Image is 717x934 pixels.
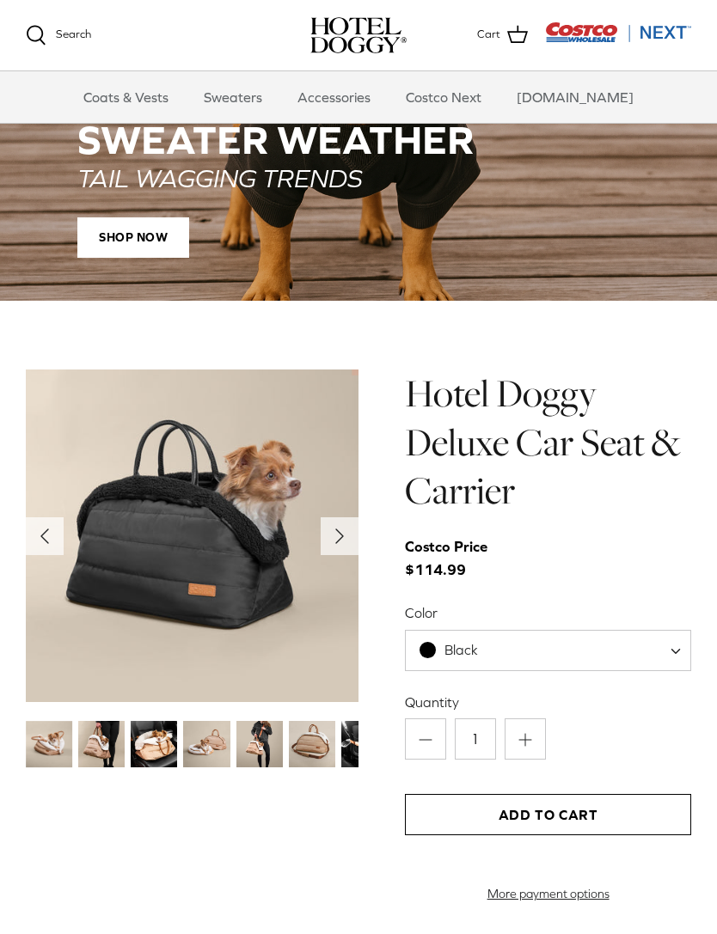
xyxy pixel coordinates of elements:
a: Sweaters [188,71,278,123]
div: Costco Price [405,535,487,559]
button: Add to Cart [405,794,691,835]
span: SHOP NOW [77,217,189,259]
span: Black [405,630,691,671]
span: $114.99 [405,535,505,582]
a: Search [26,25,91,46]
label: Quantity [405,693,691,711]
button: Previous [26,517,64,555]
button: Next [321,517,358,555]
input: Quantity [455,718,496,760]
em: TAIL WAGGING TRENDS [77,163,362,192]
a: More payment options [405,887,691,901]
img: Costco Next [545,21,691,43]
span: Cart [477,26,500,44]
h1: Hotel Doggy Deluxe Car Seat & Carrier [405,369,691,515]
span: Black [444,642,478,657]
a: Coats & Vests [68,71,184,123]
a: hoteldoggy.com hoteldoggycom [310,17,407,53]
a: Visit Costco Next [545,33,691,46]
a: Costco Next [390,71,497,123]
span: Black [406,641,512,659]
a: Cart [477,24,528,46]
h2: SWEATER WEATHER [77,118,640,162]
a: [DOMAIN_NAME] [501,71,649,123]
img: hoteldoggycom [310,17,407,53]
label: Color [405,603,691,622]
img: small dog in a tan dog carrier on a black seat in the car [131,721,177,767]
a: Accessories [282,71,386,123]
span: Search [56,27,91,40]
